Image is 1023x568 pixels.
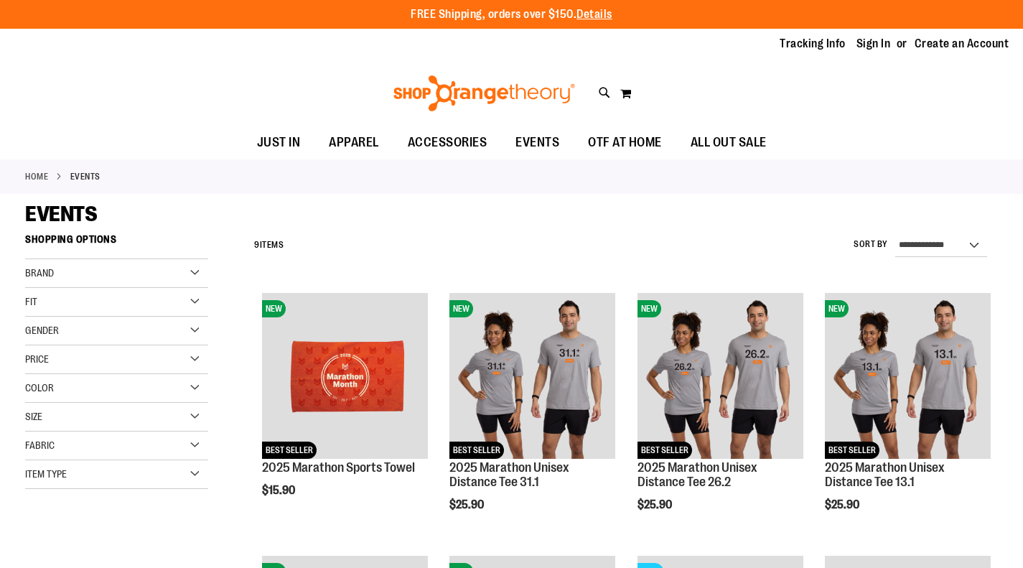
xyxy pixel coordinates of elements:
[408,126,487,159] span: ACCESSORIES
[25,227,208,259] strong: Shopping Options
[255,286,435,534] div: product
[449,300,473,317] span: NEW
[262,293,428,461] a: 2025 Marathon Sports TowelNEWBEST SELLER
[25,439,55,451] span: Fabric
[442,286,622,548] div: product
[637,442,692,459] span: BEST SELLER
[262,300,286,317] span: NEW
[637,293,803,461] a: 2025 Marathon Unisex Distance Tee 26.2NEWBEST SELLER
[257,126,301,159] span: JUST IN
[25,170,48,183] a: Home
[25,353,49,365] span: Price
[854,238,888,251] label: Sort By
[825,442,879,459] span: BEST SELLER
[818,286,998,548] div: product
[449,442,504,459] span: BEST SELLER
[25,202,97,226] span: EVENTS
[25,411,42,422] span: Size
[449,293,615,461] a: 2025 Marathon Unisex Distance Tee 31.1NEWBEST SELLER
[691,126,767,159] span: ALL OUT SALE
[515,126,559,159] span: EVENTS
[70,170,101,183] strong: EVENTS
[856,36,891,52] a: Sign In
[262,484,297,497] span: $15.90
[262,460,415,475] a: 2025 Marathon Sports Towel
[915,36,1009,52] a: Create an Account
[25,267,54,279] span: Brand
[449,498,486,511] span: $25.90
[25,296,37,307] span: Fit
[262,293,428,459] img: 2025 Marathon Sports Towel
[254,240,260,250] span: 9
[25,325,59,336] span: Gender
[637,293,803,459] img: 2025 Marathon Unisex Distance Tee 26.2
[825,498,861,511] span: $25.90
[630,286,811,548] div: product
[825,293,991,461] a: 2025 Marathon Unisex Distance Tee 13.1NEWBEST SELLER
[825,300,849,317] span: NEW
[262,442,317,459] span: BEST SELLER
[449,293,615,459] img: 2025 Marathon Unisex Distance Tee 31.1
[576,8,612,21] a: Details
[391,75,577,111] img: Shop Orangetheory
[825,460,945,489] a: 2025 Marathon Unisex Distance Tee 13.1
[637,460,757,489] a: 2025 Marathon Unisex Distance Tee 26.2
[25,468,67,480] span: Item Type
[588,126,662,159] span: OTF AT HOME
[780,36,846,52] a: Tracking Info
[449,460,569,489] a: 2025 Marathon Unisex Distance Tee 31.1
[25,382,54,394] span: Color
[411,6,612,23] p: FREE Shipping, orders over $150.
[329,126,379,159] span: APPAREL
[637,498,674,511] span: $25.90
[825,293,991,459] img: 2025 Marathon Unisex Distance Tee 13.1
[254,234,284,256] h2: Items
[637,300,661,317] span: NEW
